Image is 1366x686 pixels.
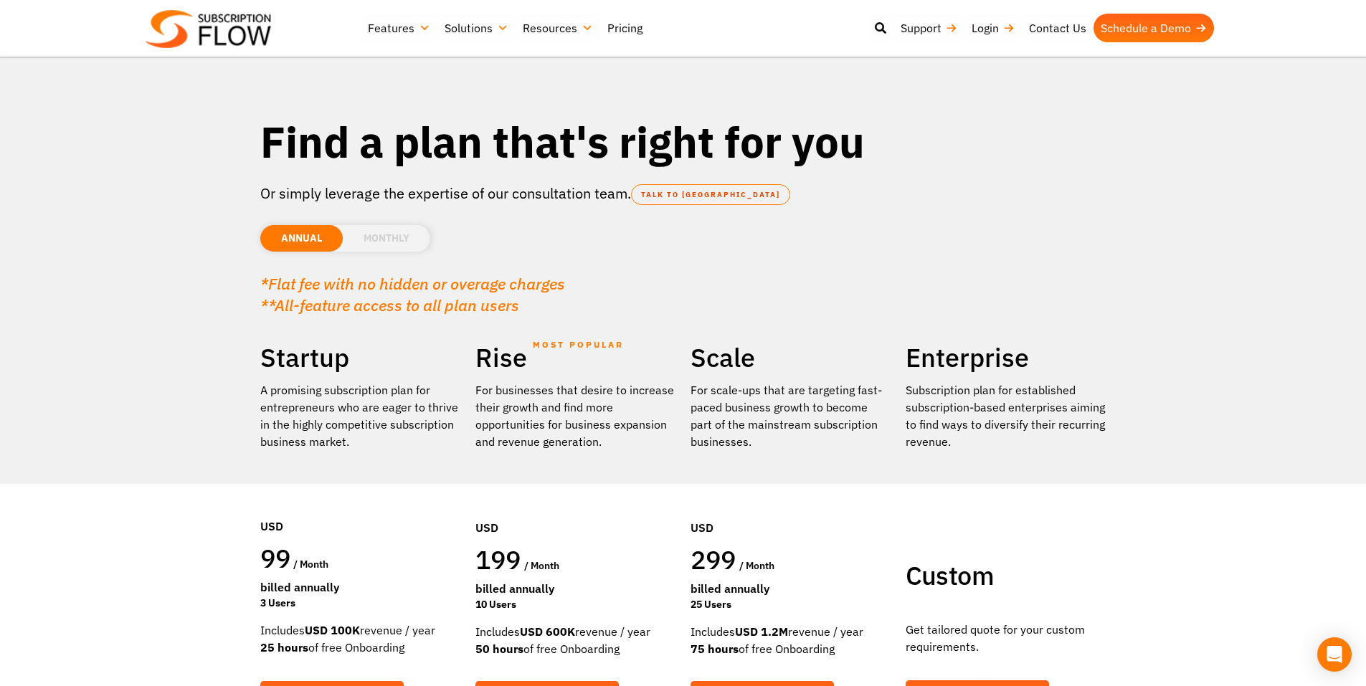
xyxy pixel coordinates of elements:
[691,580,891,597] div: Billed Annually
[475,476,676,543] div: USD
[260,541,291,575] span: 99
[475,580,676,597] div: Billed Annually
[691,642,739,656] strong: 75 hours
[343,225,430,252] li: MONTHLY
[631,184,790,205] a: TALK TO [GEOGRAPHIC_DATA]
[475,341,676,374] h2: Rise
[893,14,964,42] a: Support
[1317,637,1352,672] div: Open Intercom Messenger
[293,558,328,571] span: / month
[475,543,521,576] span: 199
[361,14,437,42] a: Features
[260,295,519,315] em: **All-feature access to all plan users
[906,558,994,592] span: Custom
[906,621,1106,655] p: Get tailored quote for your custom requirements.
[520,624,575,639] strong: USD 600K
[1094,14,1214,42] a: Schedule a Demo
[260,578,461,596] div: Billed Annually
[600,14,650,42] a: Pricing
[1022,14,1094,42] a: Contact Us
[260,621,461,656] div: Includes revenue / year of free Onboarding
[691,476,891,543] div: USD
[475,381,676,450] div: For businesses that desire to increase their growth and find more opportunities for business expa...
[691,341,891,374] h2: Scale
[524,559,559,572] span: / month
[691,381,891,450] div: For scale-ups that are targeting fast-paced business growth to become part of the mainstream subs...
[533,328,624,361] span: MOST POPULAR
[691,597,891,612] div: 25 Users
[260,225,343,252] li: ANNUAL
[739,559,774,572] span: / month
[260,475,461,542] div: USD
[260,183,1106,204] p: Or simply leverage the expertise of our consultation team.
[475,623,676,657] div: Includes revenue / year of free Onboarding
[906,381,1106,450] p: Subscription plan for established subscription-based enterprises aiming to find ways to diversify...
[964,14,1022,42] a: Login
[516,14,600,42] a: Resources
[260,273,565,294] em: *Flat fee with no hidden or overage charges
[437,14,516,42] a: Solutions
[260,640,308,654] strong: 25 hours
[260,115,1106,168] h1: Find a plan that's right for you
[305,623,360,637] strong: USD 100K
[260,381,461,450] p: A promising subscription plan for entrepreneurs who are eager to thrive in the highly competitive...
[260,341,461,374] h2: Startup
[691,623,891,657] div: Includes revenue / year of free Onboarding
[735,624,788,639] strong: USD 1.2M
[146,10,271,48] img: Subscriptionflow
[691,543,736,576] span: 299
[260,596,461,611] div: 3 Users
[906,341,1106,374] h2: Enterprise
[475,597,676,612] div: 10 Users
[475,642,523,656] strong: 50 hours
